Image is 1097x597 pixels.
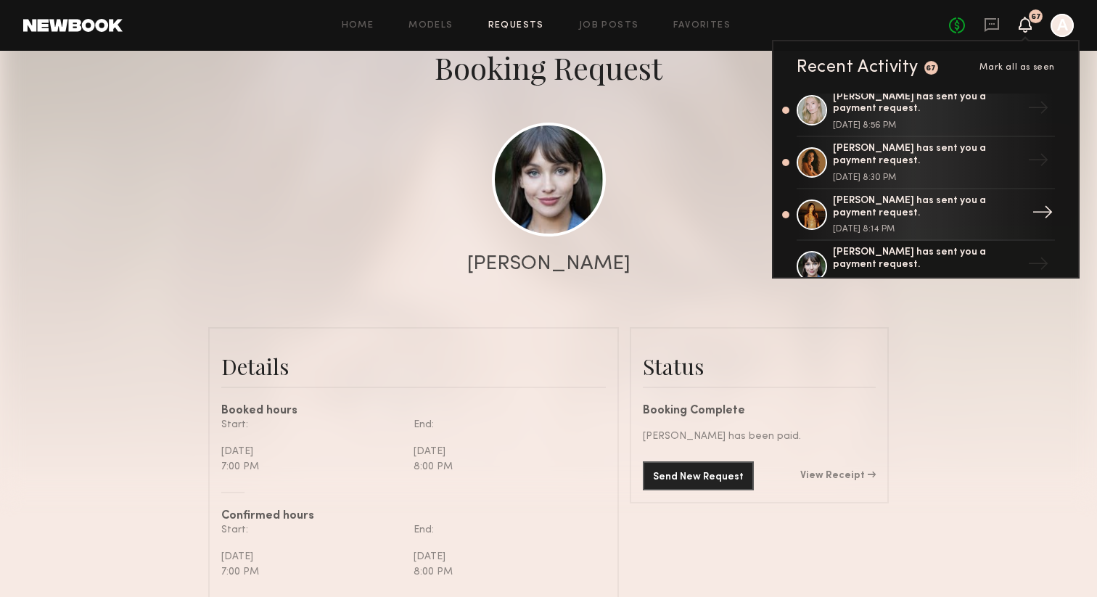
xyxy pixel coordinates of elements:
[414,417,595,432] div: End:
[833,121,1022,130] div: [DATE] 8:56 PM
[833,247,1022,271] div: [PERSON_NAME] has sent you a payment request.
[1051,14,1074,37] a: A
[579,21,639,30] a: Job Posts
[833,91,1022,116] div: [PERSON_NAME] has sent you a payment request.
[414,444,595,459] div: [DATE]
[221,444,403,459] div: [DATE]
[797,137,1055,189] a: [PERSON_NAME] has sent you a payment request.[DATE] 8:30 PM→
[643,461,754,490] button: Send New Request
[1031,13,1041,21] div: 67
[221,511,606,522] div: Confirmed hours
[833,173,1022,182] div: [DATE] 8:30 PM
[643,352,876,381] div: Status
[800,471,876,481] a: View Receipt
[643,405,876,417] div: Booking Complete
[797,189,1055,242] a: [PERSON_NAME] has sent you a payment request.[DATE] 8:14 PM→
[833,277,1022,286] div: [DATE] 8:07 PM
[1026,196,1059,234] div: →
[342,21,374,30] a: Home
[1022,247,1055,285] div: →
[643,429,876,444] div: [PERSON_NAME] has been paid.
[414,564,595,580] div: 8:00 PM
[221,564,403,580] div: 7:00 PM
[408,21,453,30] a: Models
[926,65,937,73] div: 67
[1022,91,1055,129] div: →
[833,195,1022,220] div: [PERSON_NAME] has sent you a payment request.
[467,254,630,274] div: [PERSON_NAME]
[979,63,1055,72] span: Mark all as seen
[221,549,403,564] div: [DATE]
[797,59,919,76] div: Recent Activity
[833,225,1022,234] div: [DATE] 8:14 PM
[221,522,403,538] div: Start:
[414,522,595,538] div: End:
[435,47,662,88] div: Booking Request
[221,417,403,432] div: Start:
[488,21,544,30] a: Requests
[673,21,731,30] a: Favorites
[1022,144,1055,181] div: →
[221,352,606,381] div: Details
[414,549,595,564] div: [DATE]
[221,459,403,474] div: 7:00 PM
[797,86,1055,138] a: [PERSON_NAME] has sent you a payment request.[DATE] 8:56 PM→
[414,459,595,474] div: 8:00 PM
[797,241,1055,293] a: [PERSON_NAME] has sent you a payment request.[DATE] 8:07 PM→
[833,143,1022,168] div: [PERSON_NAME] has sent you a payment request.
[221,405,606,417] div: Booked hours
